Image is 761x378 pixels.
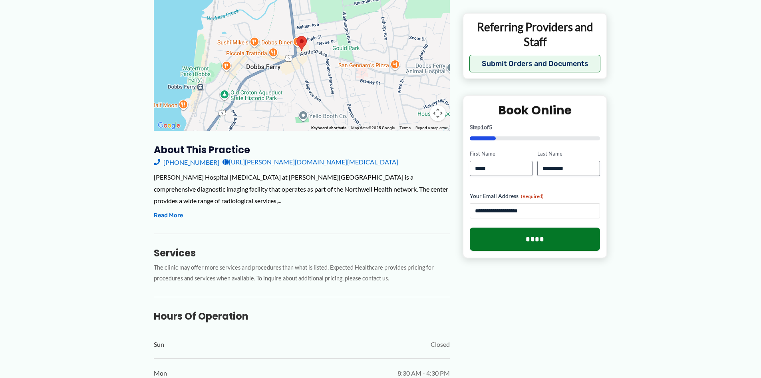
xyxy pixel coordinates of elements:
label: First Name [470,150,533,158]
span: Map data ©2025 Google [351,126,395,130]
p: The clinic may offer more services and procedures than what is listed. Expected Healthcare provid... [154,262,450,284]
h3: Hours of Operation [154,310,450,322]
label: Last Name [537,150,600,158]
button: Read More [154,211,183,220]
button: Submit Orders and Documents [469,55,601,72]
h3: About this practice [154,144,450,156]
p: Referring Providers and Staff [469,20,601,49]
p: Step of [470,124,600,130]
button: Keyboard shortcuts [311,125,346,131]
h3: Services [154,247,450,259]
span: 1 [481,124,484,130]
span: (Required) [521,193,544,199]
label: Your Email Address [470,192,600,200]
h2: Book Online [470,102,600,118]
a: Report a map error [415,126,447,130]
a: [URL][PERSON_NAME][DOMAIN_NAME][MEDICAL_DATA] [223,156,398,168]
span: 5 [489,124,492,130]
span: Closed [431,338,450,350]
img: Google [156,120,182,131]
a: [PHONE_NUMBER] [154,156,219,168]
button: Map camera controls [430,105,446,121]
a: Terms (opens in new tab) [399,126,411,130]
a: Open this area in Google Maps (opens a new window) [156,120,182,131]
span: Sun [154,338,164,350]
div: [PERSON_NAME] Hospital [MEDICAL_DATA] at [PERSON_NAME][GEOGRAPHIC_DATA] is a comprehensive diagno... [154,171,450,207]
